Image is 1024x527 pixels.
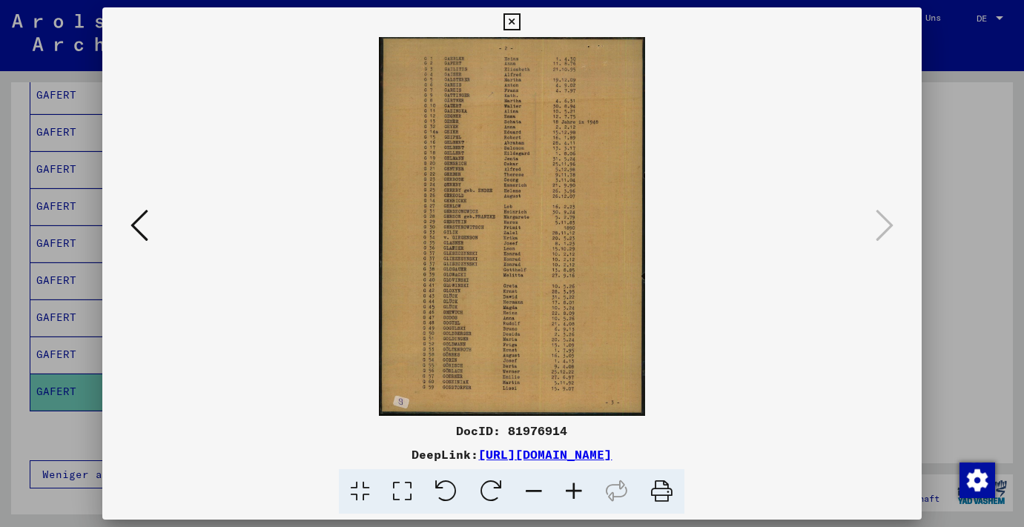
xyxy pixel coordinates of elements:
img: 002.jpg [153,37,871,416]
div: DeepLink: [102,445,922,463]
div: DocID: 81976914 [102,422,922,440]
a: [URL][DOMAIN_NAME] [478,447,612,462]
div: Zustimmung ändern [959,462,994,497]
img: Zustimmung ändern [959,463,995,498]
